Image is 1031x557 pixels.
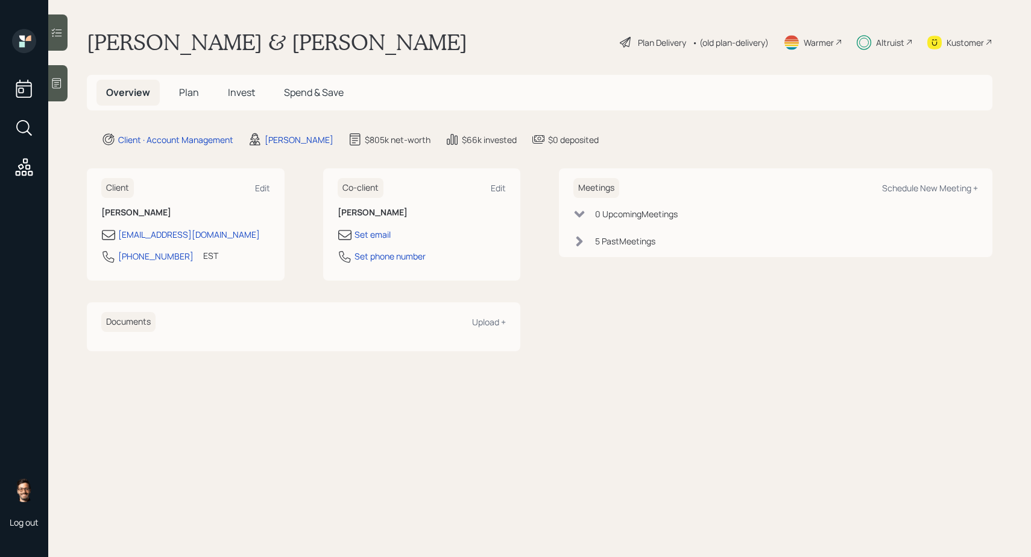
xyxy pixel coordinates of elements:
[548,133,599,146] div: $0 deposited
[355,250,426,263] div: Set phone number
[101,312,156,332] h6: Documents
[228,86,255,99] span: Invest
[10,517,39,528] div: Log out
[947,36,984,49] div: Kustomer
[87,29,467,56] h1: [PERSON_NAME] & [PERSON_NAME]
[595,235,655,247] div: 5 Past Meeting s
[179,86,199,99] span: Plan
[804,36,834,49] div: Warmer
[106,86,150,99] span: Overview
[472,316,506,328] div: Upload +
[355,228,391,241] div: Set email
[101,208,270,218] h6: [PERSON_NAME]
[265,133,333,146] div: [PERSON_NAME]
[876,36,904,49] div: Altruist
[638,36,686,49] div: Plan Delivery
[101,178,134,198] h6: Client
[118,133,233,146] div: Client · Account Management
[365,133,430,146] div: $805k net-worth
[692,36,769,49] div: • (old plan-delivery)
[118,250,194,263] div: [PHONE_NUMBER]
[255,182,270,194] div: Edit
[338,178,383,198] h6: Co-client
[882,182,978,194] div: Schedule New Meeting +
[491,182,506,194] div: Edit
[573,178,619,198] h6: Meetings
[203,249,218,262] div: EST
[118,228,260,241] div: [EMAIL_ADDRESS][DOMAIN_NAME]
[462,133,517,146] div: $66k invested
[338,208,506,218] h6: [PERSON_NAME]
[12,478,36,502] img: sami-boghos-headshot.png
[284,86,344,99] span: Spend & Save
[595,208,678,220] div: 0 Upcoming Meeting s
